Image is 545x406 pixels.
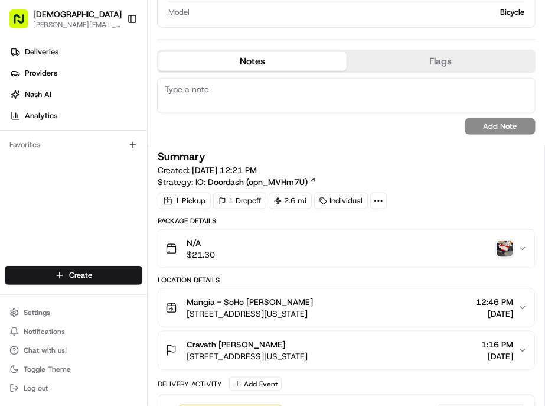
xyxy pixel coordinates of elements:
[168,7,190,18] span: Model
[158,193,211,209] div: 1 Pickup
[5,5,122,33] button: [DEMOGRAPHIC_DATA][PERSON_NAME][EMAIL_ADDRESS][DOMAIN_NAME]
[158,332,534,369] button: Cravath [PERSON_NAME][STREET_ADDRESS][US_STATE]1:16 PM[DATE]
[201,69,215,83] button: Start new chat
[187,308,313,320] span: [STREET_ADDRESS][US_STATE]
[25,111,57,121] span: Analytics
[158,164,257,176] span: Created:
[187,350,308,362] span: [STREET_ADDRESS][US_STATE]
[95,119,194,141] a: 💻API Documentation
[158,230,534,268] button: N/A$21.30photo_proof_of_delivery image
[5,361,142,378] button: Toggle Theme
[33,8,122,20] button: [DEMOGRAPHIC_DATA]
[158,379,222,389] div: Delivery Activity
[100,125,109,135] div: 💻
[158,289,534,327] button: Mangia - SoHo [PERSON_NAME][STREET_ADDRESS][US_STATE]12:46 PM[DATE]
[158,275,535,285] div: Location Details
[269,193,312,209] div: 2.6 mi
[5,342,142,359] button: Chat with us!
[25,89,51,100] span: Nash AI
[12,125,21,135] div: 📗
[192,165,257,176] span: [DATE] 12:21 PM
[481,350,513,362] span: [DATE]
[187,296,313,308] span: Mangia - SoHo [PERSON_NAME]
[158,52,347,71] button: Notes
[7,119,95,141] a: 📗Knowledge Base
[213,193,266,209] div: 1 Dropoff
[194,7,524,18] div: Bicycle
[31,29,195,41] input: Clear
[476,296,513,308] span: 12:46 PM
[24,308,50,317] span: Settings
[158,151,205,162] h3: Summary
[25,68,57,79] span: Providers
[476,308,513,320] span: [DATE]
[5,85,147,104] a: Nash AI
[5,266,142,285] button: Create
[24,346,67,355] span: Chat with us!
[83,152,143,162] a: Powered byPylon
[69,270,92,281] span: Create
[25,47,58,57] span: Deliveries
[40,66,194,77] div: Start new chat
[314,193,368,209] div: Individual
[481,339,513,350] span: 1:16 PM
[5,106,147,125] a: Analytics
[112,124,190,136] span: API Documentation
[5,43,147,61] a: Deliveries
[195,176,316,188] a: IO: Doordash (opn_MVHm7U)
[347,52,535,71] button: Flags
[187,249,215,261] span: $21.30
[12,66,33,87] img: 1736555255976-a54dd68f-1ca7-489b-9aae-adbdc363a1c4
[118,153,143,162] span: Pylon
[5,64,147,83] a: Providers
[497,241,513,257] img: photo_proof_of_delivery image
[24,327,65,336] span: Notifications
[24,365,71,374] span: Toggle Theme
[24,124,90,136] span: Knowledge Base
[24,384,48,393] span: Log out
[187,237,215,249] span: N/A
[229,377,282,391] button: Add Event
[158,176,316,188] div: Strategy:
[5,304,142,321] button: Settings
[5,135,142,154] div: Favorites
[195,176,308,188] span: IO: Doordash (opn_MVHm7U)
[33,20,122,30] button: [PERSON_NAME][EMAIL_ADDRESS][DOMAIN_NAME]
[187,339,285,350] span: Cravath [PERSON_NAME]
[5,380,142,397] button: Log out
[158,216,535,226] div: Package Details
[40,77,149,87] div: We're available if you need us!
[5,323,142,340] button: Notifications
